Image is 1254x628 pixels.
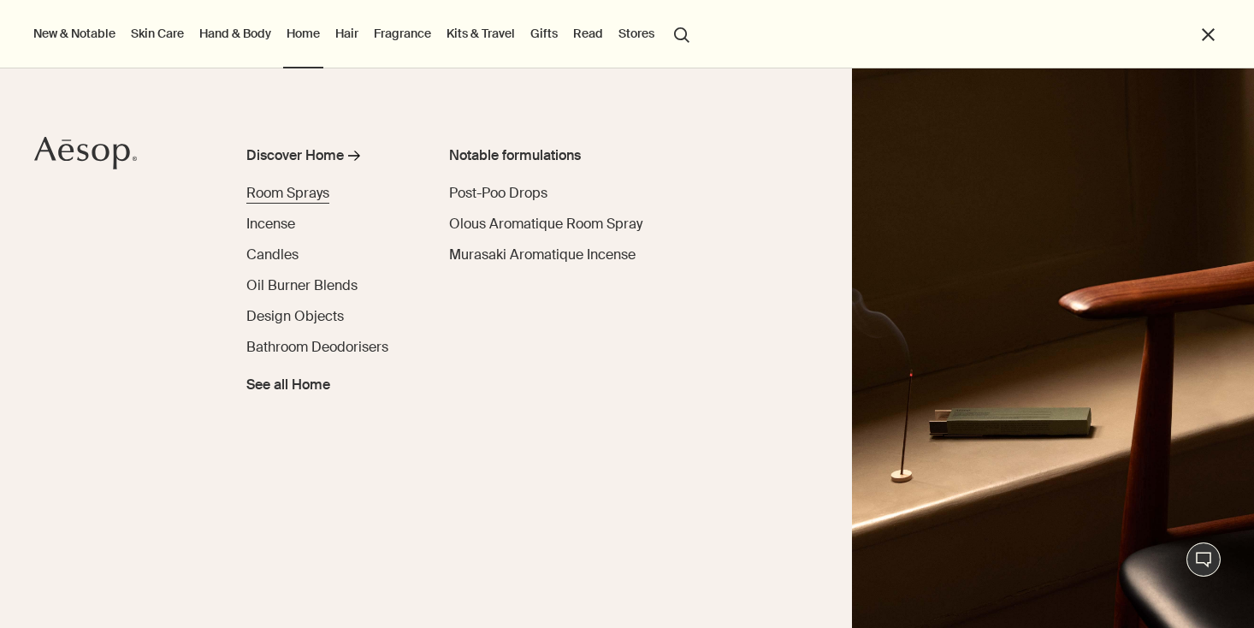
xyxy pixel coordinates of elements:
[30,132,141,179] a: Aesop
[246,307,344,325] span: Design Objects
[196,22,275,44] a: Hand & Body
[1198,25,1218,44] button: Close the Menu
[449,246,636,264] span: Murasaki Aromatique Incense
[246,337,388,358] a: Bathroom Deodorisers
[246,368,330,395] a: See all Home
[246,145,411,173] a: Discover Home
[1186,542,1221,577] button: Live Assistance
[246,183,329,204] a: Room Sprays
[246,245,299,265] a: Candles
[615,22,658,44] button: Stores
[246,246,299,264] span: Candles
[852,68,1254,628] img: Warmly lit room containing lamp and mid-century furniture.
[127,22,187,44] a: Skin Care
[34,136,137,170] svg: Aesop
[449,145,650,166] div: Notable formulations
[246,145,344,166] div: Discover Home
[332,22,362,44] a: Hair
[443,22,518,44] a: Kits & Travel
[570,22,606,44] a: Read
[449,184,547,202] span: Post-Poo Drops
[246,306,344,327] a: Design Objects
[246,338,388,356] span: Bathroom Deodorisers
[30,22,119,44] button: New & Notable
[246,215,295,233] span: Incense
[246,184,329,202] span: Room Sprays
[449,215,642,233] span: Olous Aromatique Room Spray
[246,214,295,234] a: Incense
[370,22,435,44] a: Fragrance
[449,245,636,265] a: Murasaki Aromatique Incense
[283,22,323,44] a: Home
[449,214,642,234] a: Olous Aromatique Room Spray
[246,375,330,395] span: See all Home
[527,22,561,44] a: Gifts
[246,275,358,296] a: Oil Burner Blends
[449,183,547,204] a: Post-Poo Drops
[666,17,697,50] button: Open search
[246,276,358,294] span: Oil Burner Blends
